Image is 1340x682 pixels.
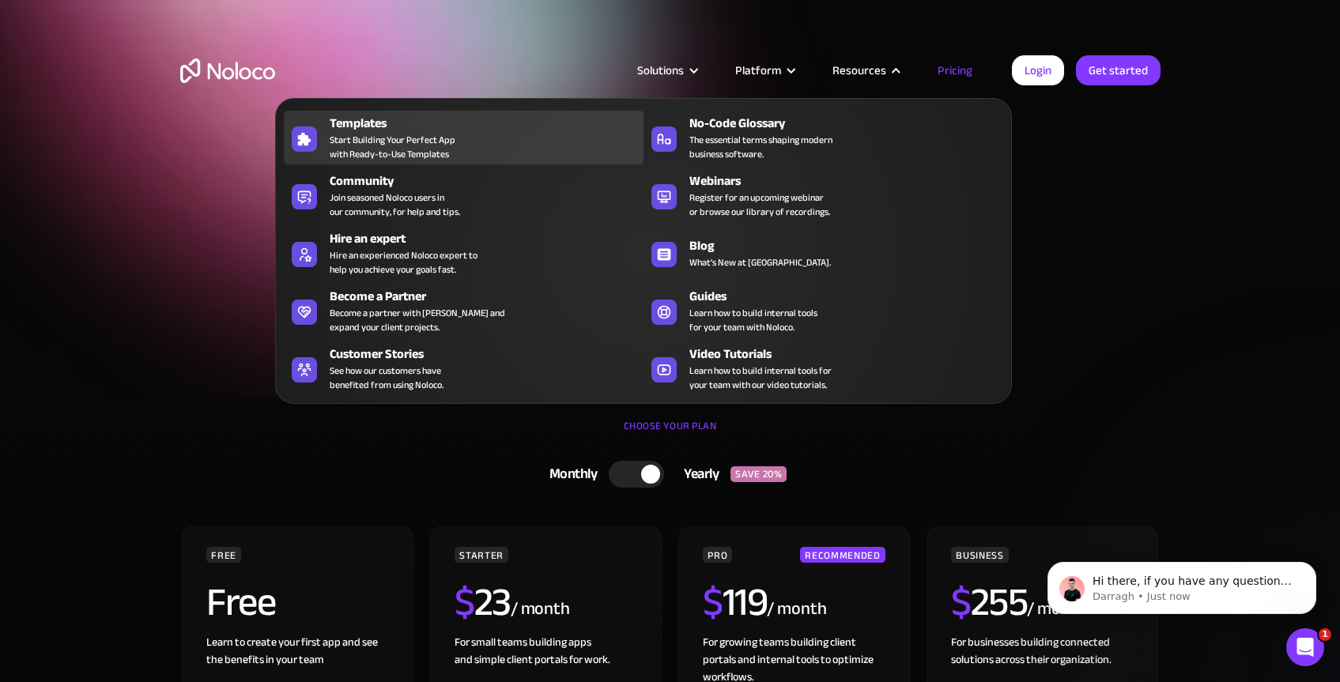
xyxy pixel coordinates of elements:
[703,582,767,622] h2: 119
[1319,628,1331,641] span: 1
[330,306,505,334] div: Become a partner with [PERSON_NAME] and expand your client projects.
[455,565,474,639] span: $
[689,133,832,161] span: The essential terms shaping modern business software.
[715,60,813,81] div: Platform
[689,255,831,269] span: What's New at [GEOGRAPHIC_DATA].
[330,171,651,190] div: Community
[644,341,1003,395] a: Video TutorialsLearn how to build internal tools foryour team with our video tutorials.
[951,565,971,639] span: $
[530,462,610,486] div: Monthly
[951,547,1008,563] div: BUSINESS
[832,60,886,81] div: Resources
[455,582,511,622] h2: 23
[644,111,1003,164] a: No-Code GlossaryThe essential terms shaping modernbusiness software.
[180,134,1161,229] h1: Flexible Pricing Designed for Business
[180,58,275,83] a: home
[644,226,1003,280] a: BlogWhat's New at [GEOGRAPHIC_DATA].
[689,171,1010,190] div: Webinars
[730,466,787,482] div: SAVE 20%
[284,284,644,337] a: Become a PartnerBecome a partner with [PERSON_NAME] andexpand your client projects.
[767,597,826,622] div: / month
[918,60,992,81] a: Pricing
[644,168,1003,222] a: WebinarsRegister for an upcoming webinaror browse our library of recordings.
[511,597,570,622] div: / month
[813,60,918,81] div: Resources
[455,547,508,563] div: STARTER
[637,60,684,81] div: Solutions
[330,114,651,133] div: Templates
[735,60,781,81] div: Platform
[330,190,460,219] span: Join seasoned Noloco users in our community, for help and tips.
[1024,529,1340,639] iframe: Intercom notifications message
[1012,55,1064,85] a: Login
[689,236,1010,255] div: Blog
[206,582,275,622] h2: Free
[284,341,644,395] a: Customer StoriesSee how our customers havebenefited from using Noloco.
[284,168,644,222] a: CommunityJoin seasoned Noloco users inour community, for help and tips.
[180,245,1161,269] h2: Start for free. Upgrade to support your business at any stage.
[180,414,1161,454] div: CHOOSE YOUR PLAN
[664,462,730,486] div: Yearly
[284,111,644,164] a: TemplatesStart Building Your Perfect Appwith Ready-to-Use Templates
[689,114,1010,133] div: No-Code Glossary
[330,133,455,161] span: Start Building Your Perfect App with Ready-to-Use Templates
[689,345,1010,364] div: Video Tutorials
[330,345,651,364] div: Customer Stories
[1286,628,1324,666] iframe: Intercom live chat
[330,248,477,277] div: Hire an experienced Noloco expert to help you achieve your goals fast.
[689,190,830,219] span: Register for an upcoming webinar or browse our library of recordings.
[330,287,651,306] div: Become a Partner
[800,547,885,563] div: RECOMMENDED
[275,76,1012,404] nav: Resources
[951,582,1027,622] h2: 255
[330,364,444,392] span: See how our customers have benefited from using Noloco.
[689,306,817,334] span: Learn how to build internal tools for your team with Noloco.
[206,547,241,563] div: FREE
[644,284,1003,337] a: GuidesLearn how to build internal toolsfor your team with Noloco.
[330,229,651,248] div: Hire an expert
[703,565,723,639] span: $
[284,226,644,280] a: Hire an expertHire an experienced Noloco expert tohelp you achieve your goals fast.
[1076,55,1161,85] a: Get started
[689,364,832,392] span: Learn how to build internal tools for your team with our video tutorials.
[703,547,732,563] div: PRO
[617,60,715,81] div: Solutions
[689,287,1010,306] div: Guides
